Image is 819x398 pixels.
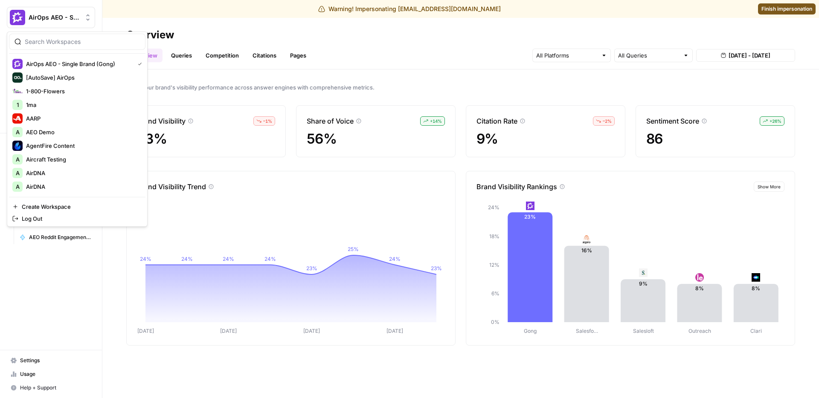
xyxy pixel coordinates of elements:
[348,246,359,252] tspan: 25%
[524,213,536,220] text: 23%
[754,182,784,192] button: Show More
[26,128,139,136] span: AEO Demo
[12,59,23,69] img: AirOps AEO - Single Brand (Gong) Logo
[758,3,816,14] a: Finish impersonation
[26,101,139,109] span: 1ma
[476,116,517,126] p: Citation Rate
[526,202,534,210] img: w6cjb6u2gvpdnjw72qw8i2q5f3eb
[7,367,95,381] a: Usage
[7,7,95,28] button: Workspace: AirOps AEO - Single Brand (Gong)
[695,285,704,291] text: 8%
[20,357,91,364] span: Settings
[752,273,760,282] img: h6qlr8a97mop4asab8l5qtldq2wv
[137,328,154,334] tspan: [DATE]
[7,32,148,227] div: Workspace: AirOps AEO - Single Brand (Gong)
[16,155,20,164] span: A
[576,328,598,334] tspan: Salesfo…
[26,73,139,82] span: [AutoSave] AirOps
[7,381,95,395] button: Help + Support
[137,130,167,147] span: 23%
[26,182,139,191] span: AirDNA
[729,51,770,60] span: [DATE] - [DATE]
[200,49,244,62] a: Competition
[166,49,197,62] a: Queries
[126,83,795,92] span: Track your brand's visibility performance across answer engines with comprehensive metrics.
[16,182,20,191] span: A
[126,28,174,42] div: Overview
[12,86,23,96] img: 1-800-Flowers Logo
[29,13,80,22] span: AirOps AEO - Single Brand (Gong)
[16,128,20,136] span: A
[140,256,151,262] tspan: 24%
[220,328,237,334] tspan: [DATE]
[12,141,23,151] img: AgentFire Content Logo
[307,130,337,147] span: 56%
[639,280,648,287] text: 9%
[761,5,812,13] span: Finish impersonation
[303,328,320,334] tspan: [DATE]
[181,256,193,262] tspan: 24%
[25,37,140,46] input: Search Workspaces
[750,328,762,334] tspan: Clari
[10,10,25,25] img: AirOps AEO - Single Brand (Gong) Logo
[29,234,91,241] span: AEO Reddit Engagement - Fork
[306,265,317,271] tspan: 23%
[12,72,23,83] img: [AutoSave] AirOps Logo
[7,354,95,367] a: Settings
[318,5,501,13] div: Warning! Impersonating [EMAIL_ADDRESS][DOMAIN_NAME]
[264,256,276,262] tspan: 24%
[307,116,354,126] p: Share of Voice
[476,130,498,147] span: 9%
[26,60,131,68] span: AirOps AEO - Single Brand (Gong)
[26,155,139,164] span: Aircraft Testing
[491,319,500,325] tspan: 0%
[12,113,23,124] img: AARP Logo
[247,49,282,62] a: Citations
[758,183,781,190] span: Show More
[20,384,91,392] span: Help + Support
[603,118,612,124] span: – 2 %
[16,231,95,244] a: AEO Reddit Engagement - Fork
[488,204,500,211] tspan: 24%
[646,116,699,126] p: Sentiment Score
[389,256,401,262] tspan: 24%
[524,328,537,334] tspan: Gong
[581,247,592,254] text: 16%
[582,235,591,244] img: e001jt87q6ctylcrzboubucy6uux
[386,328,403,334] tspan: [DATE]
[22,202,139,211] span: Create Workspace
[263,118,272,124] span: – 1 %
[431,265,442,271] tspan: 23%
[752,285,760,291] text: 8%
[9,201,145,213] a: Create Workspace
[696,49,795,62] button: [DATE] - [DATE]
[26,114,139,123] span: AARP
[536,51,598,60] input: All Platforms
[618,51,680,60] input: All Queries
[26,141,139,150] span: AgentFire Content
[430,118,442,124] span: + 14 %
[20,370,91,378] span: Usage
[491,290,500,297] tspan: 6%
[489,262,500,268] tspan: 12%
[223,256,234,262] tspan: 24%
[695,273,704,282] img: w5j8drkl6vorx9oircl0z03rjk9p
[137,116,186,126] p: Brand Visibility
[16,169,20,177] span: A
[633,328,654,334] tspan: Salesloft
[137,182,206,192] p: Brand Visibility Trend
[9,213,145,225] a: Log Out
[26,87,139,95] span: 1-800-Flowers
[22,214,139,223] span: Log Out
[646,130,663,147] span: 86
[489,233,500,239] tspan: 18%
[285,49,311,62] a: Pages
[17,101,19,109] span: 1
[688,328,711,334] tspan: Outreach
[26,169,139,177] span: AirDNA
[770,118,781,124] span: + 26 %
[639,268,648,277] img: vpq3xj2nnch2e2ivhsgwmf7hbkjf
[476,182,557,192] p: Brand Visibility Rankings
